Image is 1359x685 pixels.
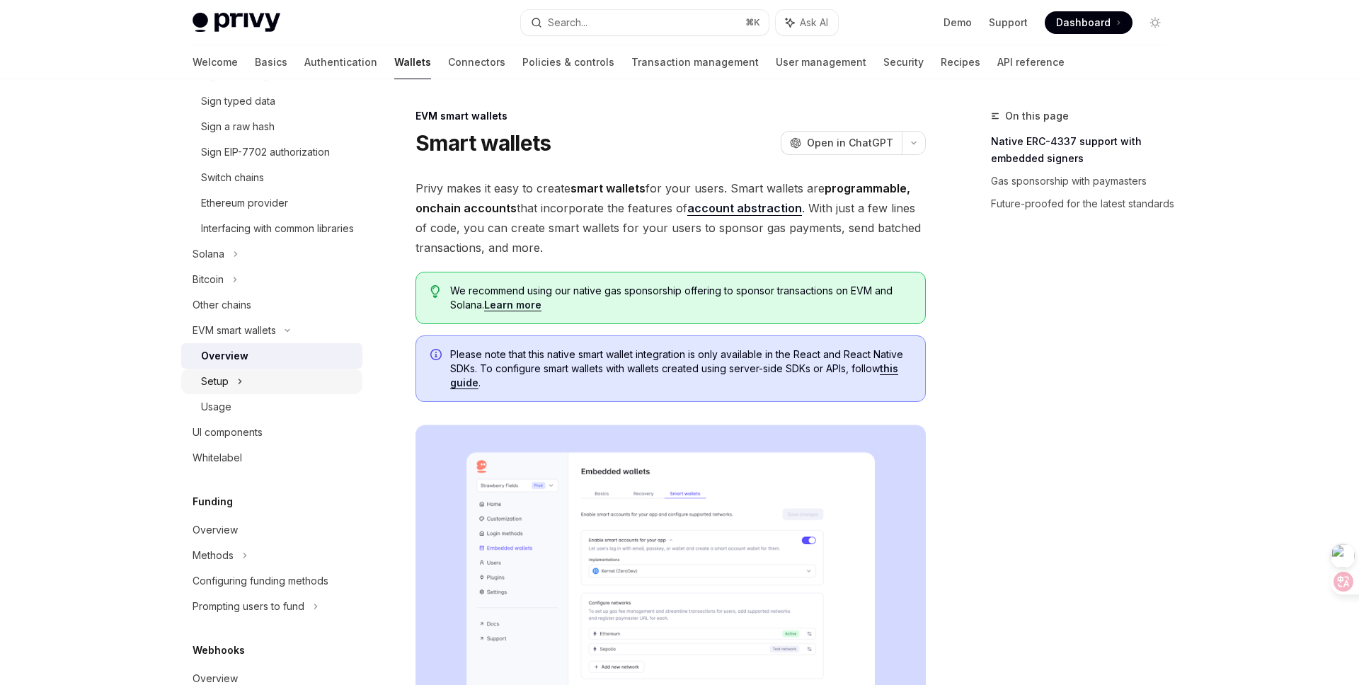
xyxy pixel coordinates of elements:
img: light logo [193,13,280,33]
span: Dashboard [1056,16,1111,30]
div: Ethereum provider [201,195,288,212]
strong: smart wallets [570,181,646,195]
a: Other chains [181,292,362,318]
h5: Funding [193,493,233,510]
div: Sign a raw hash [201,118,275,135]
a: Overview [181,517,362,543]
a: Ethereum provider [181,190,362,216]
a: Whitelabel [181,445,362,471]
a: Gas sponsorship with paymasters [991,170,1178,192]
a: Learn more [484,299,541,311]
a: Basics [255,45,287,79]
div: UI components [193,424,263,441]
div: Other chains [193,297,251,313]
div: Whitelabel [193,449,242,466]
span: On this page [1005,108,1069,125]
button: Ask AI [776,10,838,35]
span: Open in ChatGPT [807,136,893,150]
a: Connectors [448,45,505,79]
a: Authentication [304,45,377,79]
div: Configuring funding methods [193,572,328,589]
a: Usage [181,394,362,420]
div: Prompting users to fund [193,598,304,615]
div: Overview [193,522,238,539]
span: Privy makes it easy to create for your users. Smart wallets are that incorporate the features of ... [415,178,926,258]
span: Ask AI [800,16,828,30]
div: Overview [201,347,248,364]
h5: Webhooks [193,642,245,659]
a: Policies & controls [522,45,614,79]
a: Support [989,16,1028,30]
a: Native ERC-4337 support with embedded signers [991,130,1178,170]
a: User management [776,45,866,79]
a: Welcome [193,45,238,79]
h1: Smart wallets [415,130,551,156]
a: Future-proofed for the latest standards [991,192,1178,215]
a: Sign a raw hash [181,114,362,139]
a: Transaction management [631,45,759,79]
a: Wallets [394,45,431,79]
div: Bitcoin [193,271,224,288]
div: Interfacing with common libraries [201,220,354,237]
a: Dashboard [1045,11,1132,34]
div: Setup [201,373,229,390]
button: Search...⌘K [521,10,769,35]
a: Demo [944,16,972,30]
svg: Info [430,349,445,363]
span: We recommend using our native gas sponsorship offering to sponsor transactions on EVM and Solana. [450,284,911,312]
a: Security [883,45,924,79]
svg: Tip [430,285,440,298]
a: Configuring funding methods [181,568,362,594]
a: Sign EIP-7702 authorization [181,139,362,165]
div: Solana [193,246,224,263]
span: ⌘ K [745,17,760,28]
div: EVM smart wallets [415,109,926,123]
a: API reference [997,45,1065,79]
div: EVM smart wallets [193,322,276,339]
div: Methods [193,547,234,564]
button: Open in ChatGPT [781,131,902,155]
a: Recipes [941,45,980,79]
div: Search... [548,14,587,31]
div: Usage [201,398,231,415]
a: Overview [181,343,362,369]
button: Toggle dark mode [1144,11,1166,34]
div: Sign EIP-7702 authorization [201,144,330,161]
span: Please note that this native smart wallet integration is only available in the React and React Na... [450,347,911,390]
a: UI components [181,420,362,445]
a: Interfacing with common libraries [181,216,362,241]
a: Switch chains [181,165,362,190]
a: account abstraction [687,201,802,216]
div: Switch chains [201,169,264,186]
